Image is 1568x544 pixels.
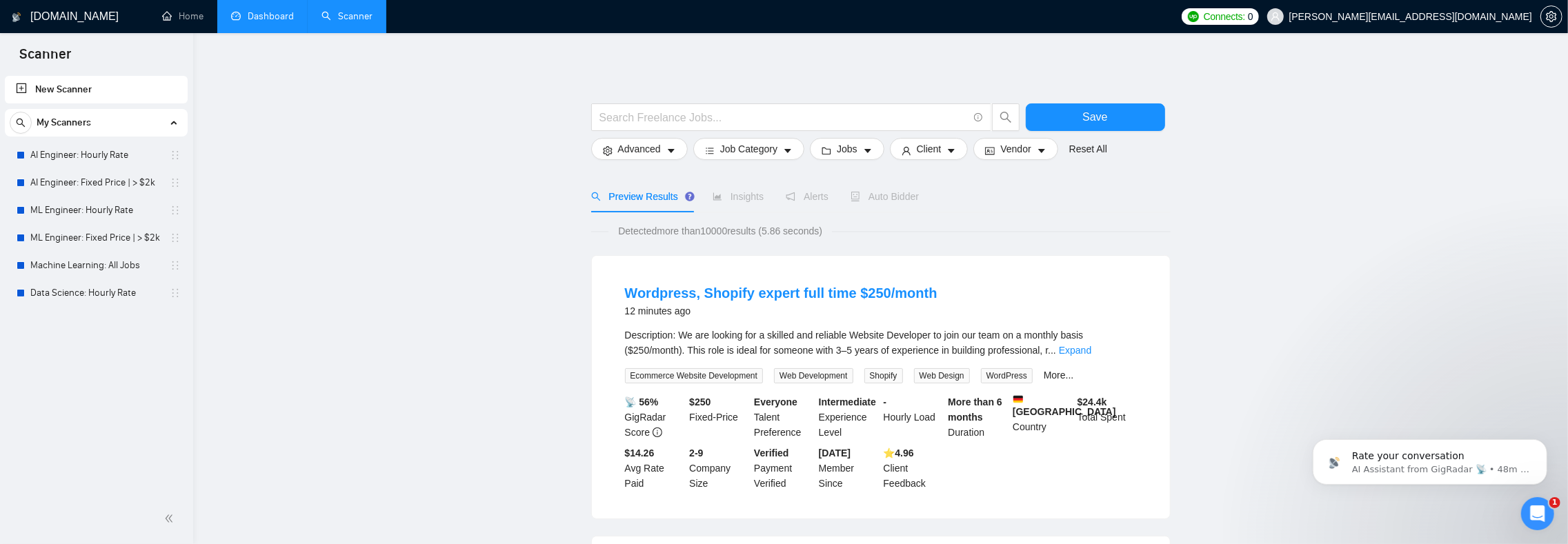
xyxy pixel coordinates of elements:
span: caret-down [1037,145,1046,156]
span: setting [603,145,613,156]
span: info-circle [974,113,983,122]
a: Reset All [1069,141,1107,157]
span: holder [170,177,181,188]
span: Client [917,141,942,157]
span: WordPress [981,368,1033,383]
span: robot [851,192,860,201]
span: Description: We are looking for a skilled and reliable Website Developer to join our team on a mo... [625,330,1084,356]
span: double-left [164,512,178,525]
span: My Scanners [37,109,91,137]
iframe: Intercom live chat [1521,497,1554,530]
iframe: Intercom notifications message [1292,410,1568,507]
button: userClientcaret-down [890,138,969,160]
button: idcardVendorcaret-down [973,138,1058,160]
button: setting [1540,6,1562,28]
div: Talent Preference [751,394,816,440]
span: Ecommerce Website Development [625,368,764,383]
span: Jobs [837,141,857,157]
button: folderJobscaret-down [810,138,884,160]
b: Everyone [754,396,797,407]
div: Company Size [686,445,751,491]
a: searchScanner [321,10,373,22]
span: user [1271,12,1280,21]
span: search [591,192,601,201]
span: Detected more than 10000 results (5.86 seconds) [608,223,832,239]
a: Expand [1059,345,1091,356]
span: idcard [985,145,995,156]
span: holder [170,150,181,161]
a: setting [1540,11,1562,22]
span: Connects: [1204,9,1245,24]
a: dashboardDashboard [231,10,294,22]
span: Scanner [8,44,82,73]
b: $ 250 [689,396,711,407]
div: Hourly Load [881,394,946,440]
b: ⭐️ 4.96 [884,447,914,459]
span: setting [1541,11,1562,22]
span: Vendor [1000,141,1031,157]
b: - [884,396,887,407]
span: holder [170,288,181,299]
b: More than 6 months [948,396,1002,423]
span: ... [1048,345,1056,356]
span: Auto Bidder [851,191,919,202]
span: Alerts [786,191,828,202]
img: upwork-logo.png [1188,11,1199,22]
span: caret-down [783,145,793,156]
button: search [992,103,1020,131]
span: user [902,145,911,156]
div: Client Feedback [881,445,946,491]
span: holder [170,232,181,243]
input: Search Freelance Jobs... [599,109,968,126]
b: 📡 56% [625,396,659,407]
div: Tooltip anchor [684,190,696,203]
span: Advanced [618,141,661,157]
div: Payment Verified [751,445,816,491]
a: homeHome [162,10,204,22]
li: My Scanners [5,109,188,307]
div: 12 minutes ago [625,303,937,319]
span: holder [170,260,181,271]
div: Country [1010,394,1075,440]
span: holder [170,205,181,216]
span: Insights [713,191,764,202]
span: bars [705,145,715,156]
a: AI Engineer: Hourly Rate [30,141,161,169]
a: Machine Learning: All Jobs [30,252,161,279]
span: Shopify [864,368,903,383]
span: 0 [1248,9,1253,24]
span: notification [786,192,795,201]
div: Duration [945,394,1010,440]
div: GigRadar Score [622,394,687,440]
div: Member Since [816,445,881,491]
b: [GEOGRAPHIC_DATA] [1013,394,1116,417]
a: ML Engineer: Hourly Rate [30,197,161,224]
span: caret-down [946,145,956,156]
span: caret-down [666,145,676,156]
img: logo [12,6,21,28]
div: Description: We are looking for a skilled and reliable Website Developer to join our team on a mo... [625,328,1137,358]
img: 🇩🇪 [1013,394,1023,404]
a: AI Engineer: Fixed Price | > $2k [30,169,161,197]
button: settingAdvancedcaret-down [591,138,688,160]
div: Avg Rate Paid [622,445,687,491]
span: search [993,111,1019,123]
span: Web Development [774,368,853,383]
a: More... [1044,370,1074,381]
b: $14.26 [625,447,655,459]
b: 2-9 [689,447,703,459]
div: Fixed-Price [686,394,751,440]
span: Job Category [720,141,777,157]
button: Save [1026,103,1165,131]
span: search [10,118,31,128]
a: ML Engineer: Fixed Price | > $2k [30,224,161,252]
span: caret-down [863,145,873,156]
b: Verified [754,447,789,459]
a: Data Science: Hourly Rate [30,279,161,307]
span: Preview Results [591,191,691,202]
a: Wordpress, Shopify expert full time $250/month [625,285,937,301]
